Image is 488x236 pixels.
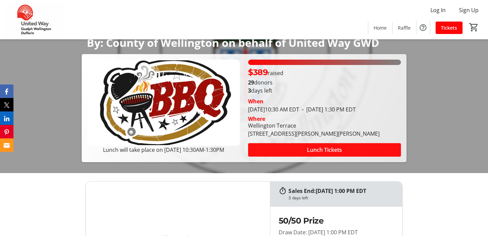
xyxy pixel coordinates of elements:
div: [STREET_ADDRESS][PERSON_NAME][PERSON_NAME] [248,130,380,138]
span: Log In [430,6,446,14]
div: When [248,97,264,105]
span: Home [374,24,387,31]
span: Sign Up [459,6,479,14]
span: Sales End: [288,187,315,195]
div: 3 days left [288,195,308,201]
p: Lunch will take place on [DATE] 10:30AM-1:30PM [87,146,240,154]
p: donors [248,78,401,87]
img: United Way Guelph Wellington Dufferin's Logo [4,3,64,36]
span: Raffle [398,24,411,31]
a: Tickets [435,22,462,34]
div: Where [248,116,265,122]
button: Lunch Tickets [248,143,401,157]
div: 100% of fundraising goal reached [248,60,401,65]
span: 3 [248,87,251,94]
a: Home [368,22,392,34]
b: 29 [248,79,254,86]
button: Log In [425,5,451,15]
span: [DATE] 1:30 PM EDT [299,106,356,113]
span: Tickets [441,24,457,31]
button: Cart [468,21,480,33]
span: [DATE] 1:00 PM EDT [315,187,366,195]
p: days left [248,87,401,95]
p: raised [248,66,283,78]
span: Lunch Tickets [307,146,342,154]
h2: 50/50 Prize [278,215,394,227]
div: Wellington Terrace [248,122,380,130]
span: $389 [248,67,268,77]
span: - [299,106,306,113]
button: Help [416,21,430,34]
button: Sign Up [454,5,484,15]
p: By: County of Wellington on behalf of United Way GWD [87,37,402,48]
span: [DATE] 10:30 AM EDT [248,106,299,113]
img: Campaign CTA Media Photo [87,60,240,146]
a: Raffle [392,22,416,34]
